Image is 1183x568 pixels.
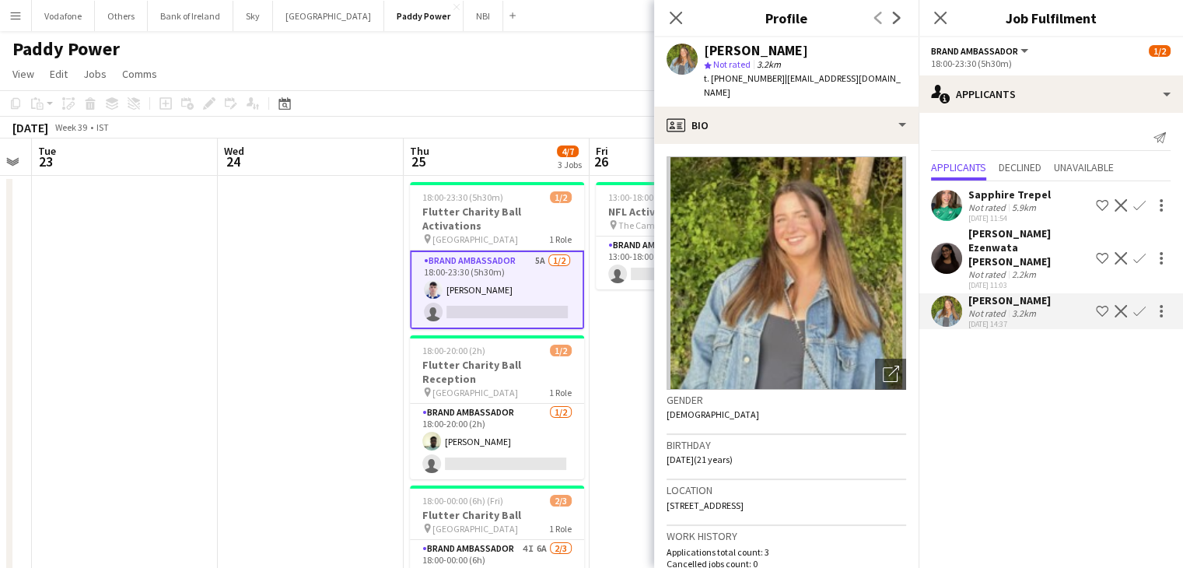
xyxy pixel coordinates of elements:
span: Brand Ambassador [931,45,1018,57]
span: [GEOGRAPHIC_DATA] [432,523,518,535]
span: 13:00-18:00 (5h) [608,191,671,203]
app-job-card: 18:00-23:30 (5h30m)1/2Flutter Charity Ball Activations [GEOGRAPHIC_DATA]1 RoleBrand Ambassador5A1... [410,182,584,329]
h3: Location [667,483,906,497]
h1: Paddy Power [12,37,120,61]
button: Others [95,1,148,31]
span: 4/7 [557,146,579,157]
button: Bank of Ireland [148,1,233,31]
span: Edit [50,67,68,81]
div: Not rated [968,202,1009,213]
div: Not rated [968,268,1009,280]
app-card-role: Brand Ambassador5A1/218:00-23:30 (5h30m)[PERSON_NAME] [410,251,584,329]
h3: Flutter Charity Ball Reception [410,358,584,386]
div: 3 Jobs [558,159,582,170]
span: [DEMOGRAPHIC_DATA] [667,408,759,420]
div: [DATE] 14:37 [968,319,1051,329]
span: Tue [38,144,56,158]
div: 3.2km [1009,307,1039,319]
span: The Camden [618,219,670,231]
span: Jobs [83,67,107,81]
h3: Job Fulfilment [919,8,1183,28]
div: Bio [654,107,919,144]
span: [GEOGRAPHIC_DATA] [432,233,518,245]
span: 18:00-23:30 (5h30m) [422,191,503,203]
button: Brand Ambassador [931,45,1031,57]
div: Sapphire Trepel [968,188,1051,202]
button: Sky [233,1,273,31]
span: t. [PHONE_NUMBER] [704,72,785,84]
button: [GEOGRAPHIC_DATA] [273,1,384,31]
a: Comms [116,64,163,84]
div: Not rated [968,307,1009,319]
div: Open photos pop-in [875,359,906,390]
span: 3.2km [754,58,784,70]
h3: Gender [667,393,906,407]
button: Vodafone [32,1,95,31]
span: Thu [410,144,429,158]
div: [PERSON_NAME] Ezenwata [PERSON_NAME] [968,226,1090,268]
div: [DATE] 11:03 [968,280,1090,290]
div: [PERSON_NAME] [704,44,808,58]
a: View [6,64,40,84]
span: Not rated [713,58,751,70]
span: | [EMAIL_ADDRESS][DOMAIN_NAME] [704,72,901,98]
span: Comms [122,67,157,81]
h3: Profile [654,8,919,28]
span: Unavailable [1054,162,1114,173]
app-job-card: 13:00-18:00 (5h)0/1NFL Activations The Camden1 RoleBrand Ambassador2I1A0/113:00-18:00 (5h) [596,182,770,289]
span: 18:00-20:00 (2h) [422,345,485,356]
p: Applications total count: 3 [667,546,906,558]
h3: Work history [667,529,906,543]
span: [STREET_ADDRESS] [667,500,744,511]
app-job-card: 18:00-20:00 (2h)1/2Flutter Charity Ball Reception [GEOGRAPHIC_DATA]1 RoleBrand Ambassador1/218:00... [410,335,584,479]
div: [DATE] 11:54 [968,213,1051,223]
span: 1/2 [550,345,572,356]
span: 23 [36,153,56,170]
div: 2.2km [1009,268,1039,280]
button: Paddy Power [384,1,464,31]
span: 1 Role [549,387,572,398]
span: 1 Role [549,233,572,245]
span: Week 39 [51,121,90,133]
span: 1/2 [1149,45,1171,57]
span: Applicants [931,162,986,173]
span: [GEOGRAPHIC_DATA] [432,387,518,398]
h3: NFL Activations [596,205,770,219]
span: Wed [224,144,244,158]
img: Crew avatar or photo [667,156,906,390]
span: 26 [593,153,608,170]
a: Jobs [77,64,113,84]
span: 1 Role [549,523,572,535]
span: 1/2 [550,191,572,203]
h3: Flutter Charity Ball Activations [410,205,584,233]
div: IST [96,121,109,133]
span: 24 [222,153,244,170]
h3: Flutter Charity Ball [410,508,584,522]
h3: Birthday [667,438,906,452]
span: View [12,67,34,81]
div: 18:00-23:30 (5h30m) [931,58,1171,69]
div: Applicants [919,75,1183,113]
div: 5.9km [1009,202,1039,213]
div: [PERSON_NAME] [968,293,1051,307]
a: Edit [44,64,74,84]
span: Fri [596,144,608,158]
span: 2/3 [550,495,572,507]
button: NBI [464,1,503,31]
span: 18:00-00:00 (6h) (Fri) [422,495,503,507]
app-card-role: Brand Ambassador2I1A0/113:00-18:00 (5h) [596,237,770,289]
div: [DATE] [12,120,48,135]
span: 25 [408,153,429,170]
span: Declined [999,162,1041,173]
span: [DATE] (21 years) [667,454,733,465]
app-card-role: Brand Ambassador1/218:00-20:00 (2h)[PERSON_NAME] [410,404,584,479]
